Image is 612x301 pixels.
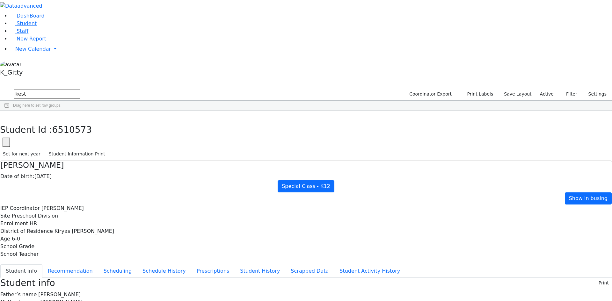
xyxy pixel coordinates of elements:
span: HR [30,220,37,226]
span: Preschool Division [12,213,58,219]
label: School Teacher [0,250,39,258]
span: Student [17,20,37,26]
a: New Report [10,36,46,42]
button: Print [596,278,612,288]
button: Student Information Print [46,149,108,159]
button: Coordinator Export [405,89,455,99]
a: New Calendar [10,43,612,55]
a: Show in busing [565,192,612,204]
button: Prescriptions [191,264,235,278]
label: IEP Coordinator [0,204,40,212]
label: District of Residence [0,227,53,235]
span: 6-0 [12,236,20,242]
button: Student History [235,264,285,278]
span: 6510573 [52,125,92,135]
span: [PERSON_NAME] [38,291,81,297]
label: Date of birth: [0,173,34,180]
div: [DATE] [0,173,612,180]
button: Student info [0,264,42,278]
span: [PERSON_NAME] [41,205,84,211]
span: Show in busing [569,195,608,201]
a: Student [10,20,37,26]
span: Kiryas [PERSON_NAME] [55,228,114,234]
a: Special Class - K12 [278,180,334,192]
button: Schedule History [137,264,191,278]
button: Scrapped Data [285,264,334,278]
span: Staff [17,28,28,34]
button: Settings [580,89,609,99]
a: Staff [10,28,28,34]
button: Student Activity History [334,264,405,278]
label: Enrollment [0,220,28,227]
label: Active [537,89,557,99]
span: New Calendar [15,46,51,52]
span: Drag here to set row groups [13,103,61,108]
button: Filter [558,89,580,99]
label: Age [0,235,10,243]
span: New Report [17,36,46,42]
button: Scheduling [98,264,137,278]
input: Search [14,89,80,99]
button: Save Layout [501,89,534,99]
h3: Student info [0,278,55,289]
a: DashBoard [10,13,45,19]
span: DashBoard [17,13,45,19]
label: School Grade [0,243,34,250]
button: Print Labels [460,89,496,99]
h4: [PERSON_NAME] [0,161,612,170]
label: Site [0,212,10,220]
button: Recommendation [42,264,98,278]
label: Father’s name [0,291,37,298]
